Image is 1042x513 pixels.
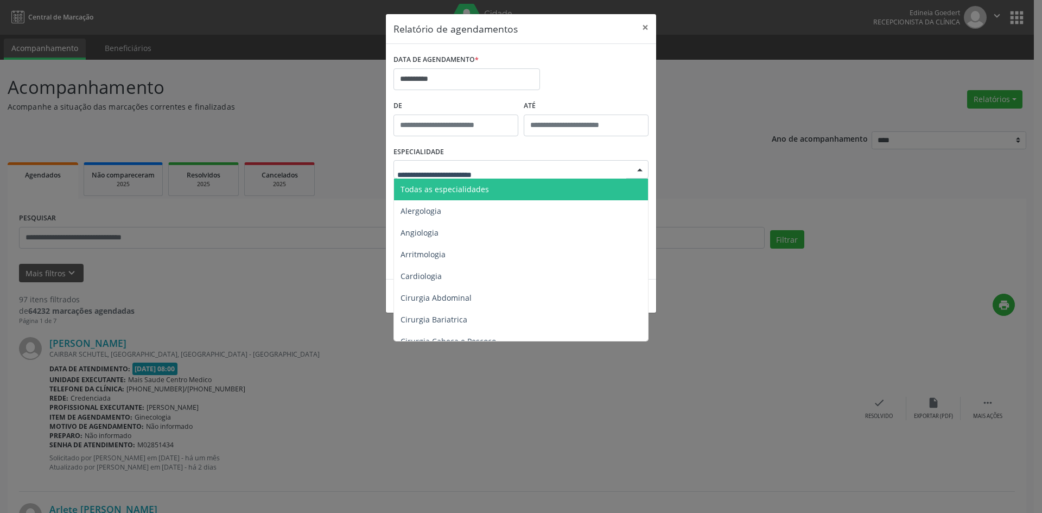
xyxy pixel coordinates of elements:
[634,14,656,41] button: Close
[524,98,649,115] label: ATÉ
[401,184,489,194] span: Todas as especialidades
[393,22,518,36] h5: Relatório de agendamentos
[393,52,479,68] label: DATA DE AGENDAMENTO
[401,314,467,325] span: Cirurgia Bariatrica
[401,293,472,303] span: Cirurgia Abdominal
[401,206,441,216] span: Alergologia
[401,227,439,238] span: Angiologia
[401,271,442,281] span: Cardiologia
[401,336,496,346] span: Cirurgia Cabeça e Pescoço
[393,98,518,115] label: De
[401,249,446,259] span: Arritmologia
[393,144,444,161] label: ESPECIALIDADE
